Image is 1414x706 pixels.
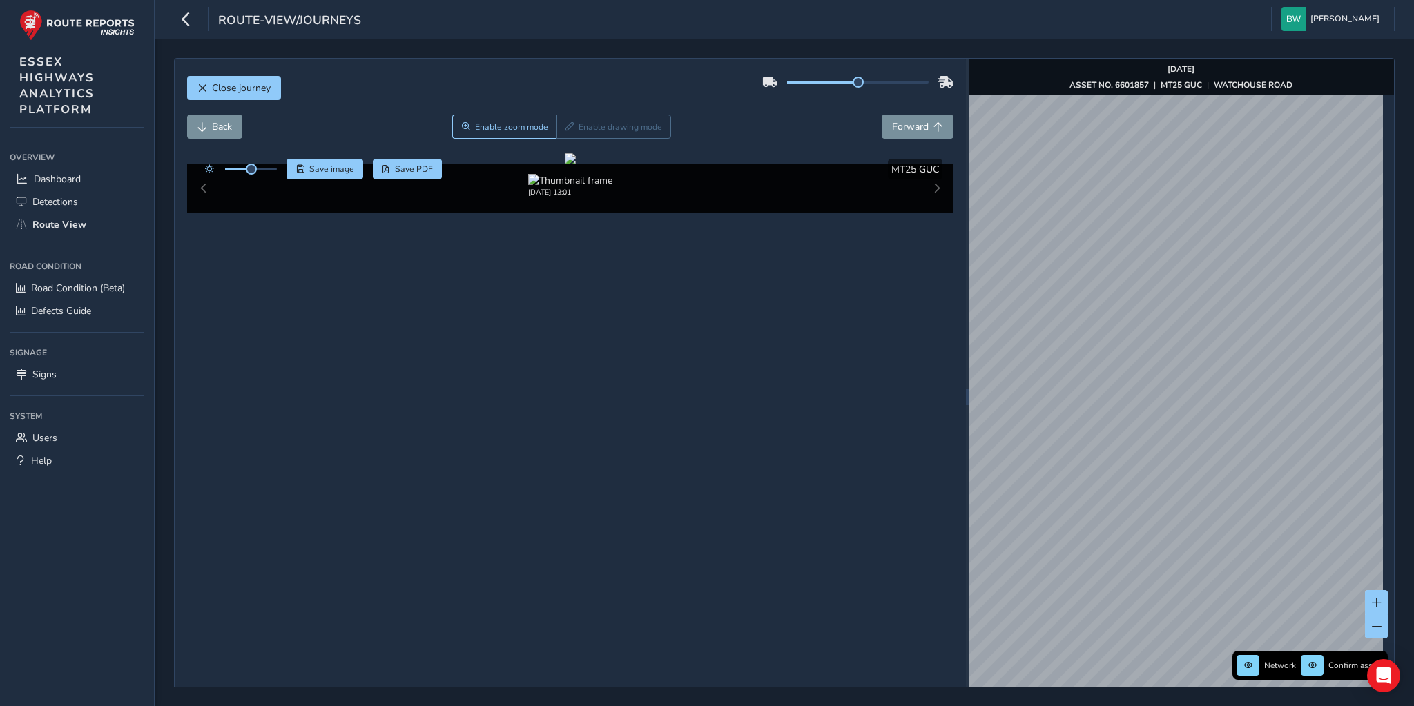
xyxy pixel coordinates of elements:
img: Thumbnail frame [528,174,612,187]
span: Close journey [212,81,271,95]
strong: ASSET NO. 6601857 [1069,79,1149,90]
a: Detections [10,190,144,213]
span: Back [212,120,232,133]
span: Confirm assets [1328,660,1384,671]
span: Detections [32,195,78,208]
div: Open Intercom Messenger [1367,659,1400,692]
span: Users [32,431,57,444]
span: Save image [309,164,354,175]
button: Close journey [187,76,281,100]
a: Help [10,449,144,472]
a: Signs [10,363,144,386]
img: rr logo [19,10,135,41]
a: Dashboard [10,168,144,190]
a: Route View [10,213,144,236]
div: Overview [10,147,144,168]
span: Save PDF [395,164,433,175]
span: Dashboard [34,173,81,186]
strong: [DATE] [1168,63,1194,75]
span: Help [31,454,52,467]
button: [PERSON_NAME] [1281,7,1384,31]
button: Forward [882,115,953,139]
div: System [10,406,144,426]
span: Network [1264,660,1296,671]
span: Road Condition (Beta) [31,282,125,295]
span: route-view/journeys [218,12,361,31]
span: MT25 GUC [891,163,939,176]
a: Road Condition (Beta) [10,277,144,300]
a: Defects Guide [10,300,144,322]
a: Users [10,426,144,449]
span: Signs [32,368,57,381]
button: Save [287,159,363,179]
span: ESSEX HIGHWAYS ANALYTICS PLATFORM [19,54,95,117]
span: Defects Guide [31,304,91,317]
div: | | [1069,79,1292,90]
button: Zoom [452,115,556,139]
strong: MT25 GUC [1161,79,1202,90]
span: Forward [892,120,929,133]
strong: WATCHOUSE ROAD [1214,79,1292,90]
span: [PERSON_NAME] [1310,7,1379,31]
div: Road Condition [10,256,144,277]
span: Route View [32,218,86,231]
div: Signage [10,342,144,363]
span: Enable zoom mode [475,121,548,133]
div: [DATE] 13:01 [528,187,612,197]
img: diamond-layout [1281,7,1306,31]
button: PDF [373,159,443,179]
button: Back [187,115,242,139]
